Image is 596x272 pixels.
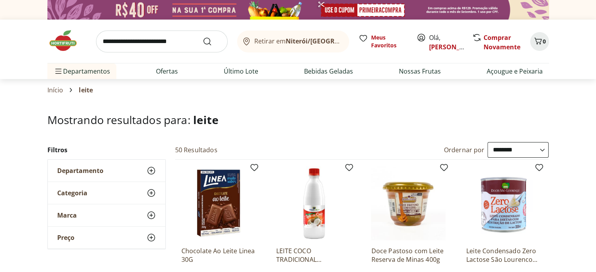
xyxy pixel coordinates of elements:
[54,62,110,81] span: Departamentos
[359,34,407,49] a: Meus Favoritos
[193,112,219,127] span: leite
[96,31,228,52] input: search
[484,33,520,51] a: Comprar Novamente
[48,160,165,182] button: Departamento
[254,38,341,45] span: Retirar em
[48,182,165,204] button: Categoria
[371,34,407,49] span: Meus Favoritos
[399,67,441,76] a: Nossas Frutas
[57,234,74,241] span: Preço
[487,67,543,76] a: Açougue e Peixaria
[429,43,480,51] a: [PERSON_NAME]
[304,67,353,76] a: Bebidas Geladas
[276,247,351,264] a: LEITE COCO TRADICIONAL BRASCOCO 500ML
[48,227,165,249] button: Preço
[237,31,349,52] button: Retirar emNiterói/[GEOGRAPHIC_DATA]
[47,142,166,158] h2: Filtros
[276,166,351,240] img: LEITE COCO TRADICIONAL BRASCOCO 500ML
[57,189,87,197] span: Categoria
[286,37,375,45] b: Niterói/[GEOGRAPHIC_DATA]
[79,86,93,94] span: leite
[57,211,77,219] span: Marca
[466,166,541,240] img: Leite Condensado Zero Lactose São Lourenco 335g
[181,247,256,264] a: Chocolate Ao Leite Linea 30G
[543,38,546,45] span: 0
[371,166,446,240] img: Doce Pastoso com Leite Reserva de Minas 400g
[54,62,63,81] button: Menu
[530,32,549,51] button: Carrinho
[371,247,446,264] a: Doce Pastoso com Leite Reserva de Minas 400g
[444,146,485,154] label: Ordernar por
[175,146,217,154] h2: 50 Resultados
[47,29,87,52] img: Hortifruti
[47,113,549,126] h1: Mostrando resultados para:
[466,247,541,264] a: Leite Condensado Zero Lactose São Lourenco 335g
[156,67,178,76] a: Ofertas
[48,204,165,226] button: Marca
[224,67,258,76] a: Último Lote
[47,86,63,94] a: Início
[181,166,256,240] img: Chocolate Ao Leite Linea 30G
[57,167,103,175] span: Departamento
[429,33,464,52] span: Olá,
[203,37,221,46] button: Submit Search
